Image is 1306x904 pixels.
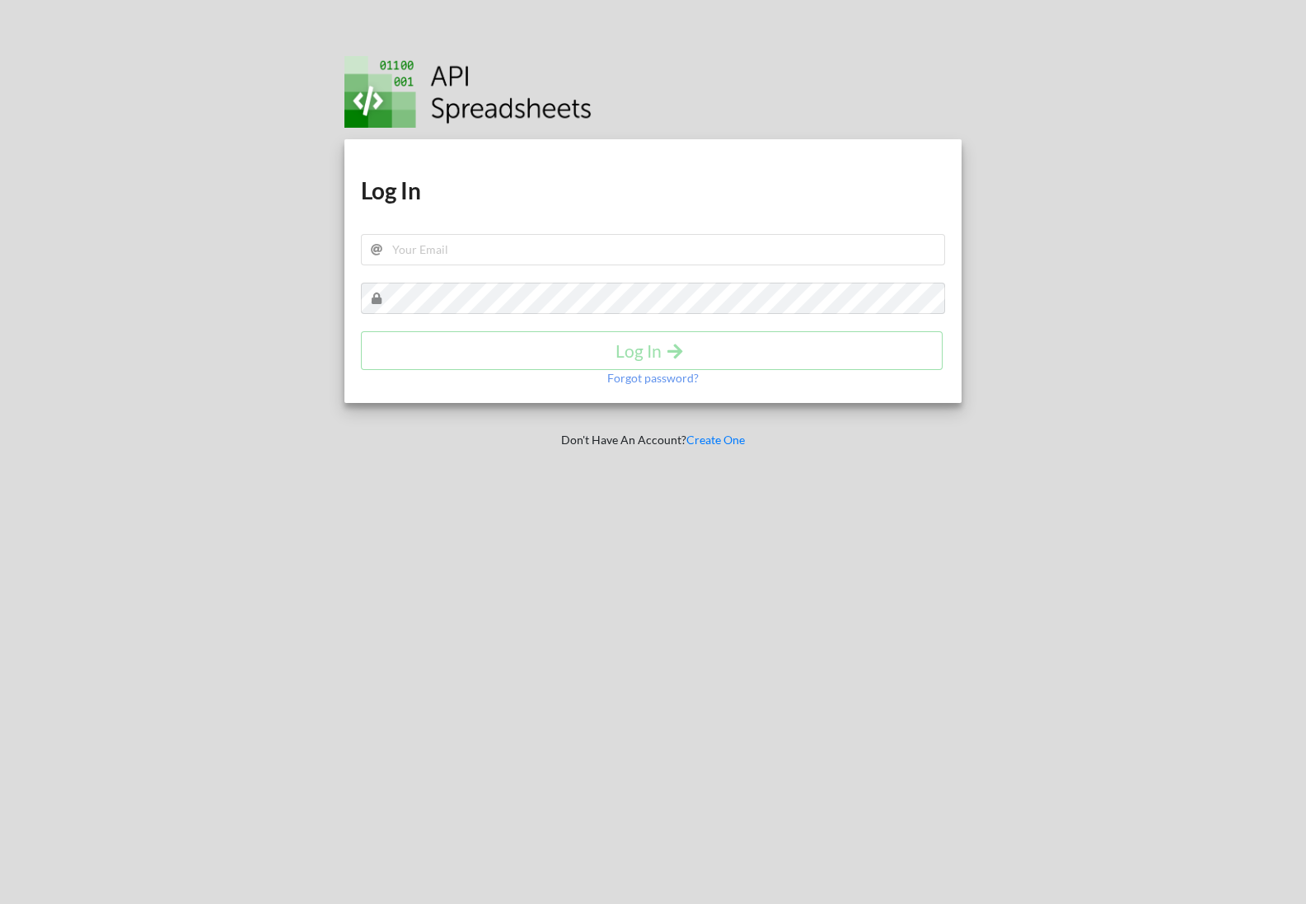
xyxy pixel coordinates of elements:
p: Don't Have An Account? [333,432,974,448]
a: Create One [686,433,745,447]
input: Your Email [361,234,946,265]
h1: Log In [361,176,946,205]
img: Logo.png [344,56,592,128]
p: Forgot password? [607,370,699,386]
